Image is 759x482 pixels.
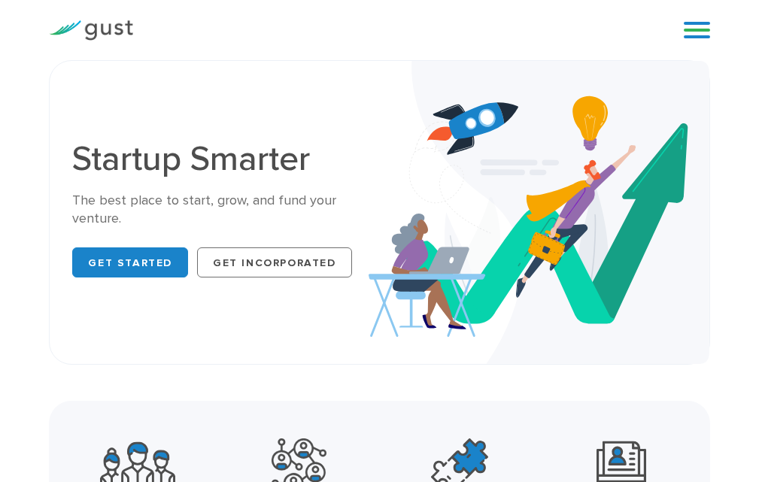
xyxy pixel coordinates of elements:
img: Startup Smarter Hero [369,61,709,364]
a: Get Started [72,247,188,277]
h1: Startup Smarter [72,142,368,177]
div: The best place to start, grow, and fund your venture. [72,192,368,228]
a: Get Incorporated [197,247,352,277]
img: Gust Logo [49,20,133,41]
